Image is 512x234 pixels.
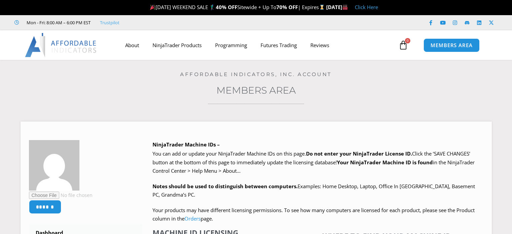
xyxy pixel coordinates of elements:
a: About [118,37,146,53]
strong: Notes should be used to distinguish between computers. [152,183,298,190]
span: Your products may have different licensing permissions. To see how many computers are licensed fo... [152,207,475,222]
strong: 70% OFF [276,4,298,10]
img: 🏭 [343,5,348,10]
span: You can add or update your NinjaTrader Machine IDs on this page. [152,150,306,157]
img: 8e05587e584705f246a26e933fc31bd758bb4867a699e9c820729504d780d75c [29,140,79,191]
a: MEMBERS AREA [423,38,480,52]
a: Click Here [355,4,378,10]
span: 0 [405,38,410,43]
a: 0 [388,35,418,55]
a: Orders [184,215,201,222]
a: Programming [208,37,254,53]
span: MEMBERS AREA [431,43,473,48]
a: Affordable Indicators, Inc. Account [180,71,332,77]
img: ⌛ [319,5,325,10]
a: Members Area [216,85,296,96]
a: Reviews [304,37,336,53]
strong: Your NinjaTrader Machine ID is found [337,159,433,166]
strong: [DATE] [326,4,348,10]
span: Mon - Fri: 8:00 AM – 6:00 PM EST [25,19,91,27]
a: Futures Trading [254,37,304,53]
span: Examples: Home Desktop, Laptop, Office In [GEOGRAPHIC_DATA], Basement PC, Grandma’s PC. [152,183,475,198]
img: LogoAI | Affordable Indicators – NinjaTrader [25,33,97,57]
nav: Menu [118,37,397,53]
a: NinjaTrader Products [146,37,208,53]
b: Do not enter your NinjaTrader License ID. [306,150,412,157]
img: 🎉 [150,5,155,10]
strong: 40% OFF [216,4,237,10]
a: Trustpilot [100,19,120,27]
b: NinjaTrader Machine IDs – [152,141,220,148]
span: Click the ‘SAVE CHANGES’ button at the bottom of this page to immediately update the licensing da... [152,150,475,174]
span: [DATE] WEEKEND SALE 🏌️‍♂️ Sitewide + Up To | Expires [148,4,326,10]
